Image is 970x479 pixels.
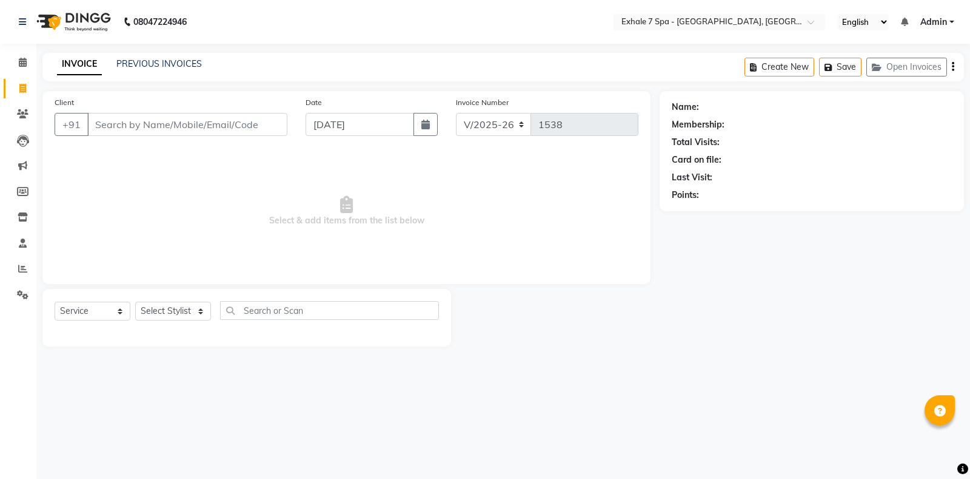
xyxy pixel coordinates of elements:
button: +91 [55,113,89,136]
iframe: chat widget [919,430,958,467]
button: Open Invoices [866,58,947,76]
label: Date [306,97,322,108]
div: Points: [672,189,699,202]
a: PREVIOUS INVOICES [116,58,202,69]
button: Save [819,58,861,76]
div: Name: [672,101,699,114]
input: Search or Scan [220,301,439,320]
span: Admin [920,16,947,29]
div: Card on file: [672,154,721,166]
div: Membership: [672,118,724,131]
a: INVOICE [57,53,102,75]
label: Invoice Number [456,97,509,108]
span: Select & add items from the list below [55,151,638,272]
div: Last Visit: [672,171,712,184]
b: 08047224946 [133,5,187,39]
label: Client [55,97,74,108]
input: Search by Name/Mobile/Email/Code [87,113,287,136]
button: Create New [744,58,814,76]
div: Total Visits: [672,136,720,149]
img: logo [31,5,114,39]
